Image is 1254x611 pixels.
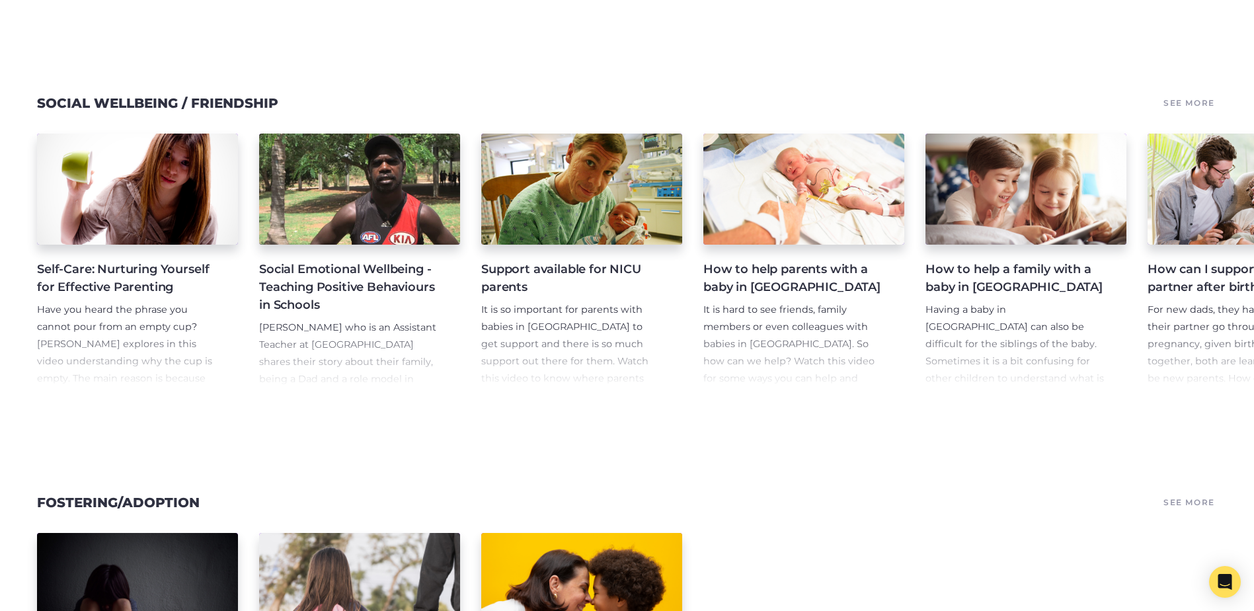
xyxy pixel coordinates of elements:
[37,95,278,111] a: Social Wellbeing / Friendship
[481,302,661,405] p: It is so important for parents with babies in [GEOGRAPHIC_DATA] to get support and there is so mu...
[481,261,661,296] h4: Support available for NICU parents
[703,302,883,405] p: It is hard to see friends, family members or even colleagues with babies in [GEOGRAPHIC_DATA]. So...
[37,495,200,510] a: Fostering/Adoption
[481,134,682,387] a: Support available for NICU parents It is so important for parents with babies in [GEOGRAPHIC_DATA...
[703,261,883,296] h4: How to help parents with a baby in [GEOGRAPHIC_DATA]
[37,261,217,296] h4: Self-Care: Nurturing Yourself for Effective Parenting
[1161,94,1217,112] a: See More
[37,302,217,490] p: Have you heard the phrase you cannot pour from an empty cup? [PERSON_NAME] explores in this video...
[925,302,1105,507] p: Having a baby in [GEOGRAPHIC_DATA] can also be difficult for the siblings of the baby. Sometimes ...
[703,134,904,387] a: How to help parents with a baby in [GEOGRAPHIC_DATA] It is hard to see friends, family members or...
[259,134,460,387] a: Social Emotional Wellbeing - Teaching Positive Behaviours in Schools [PERSON_NAME] who is an Assi...
[37,134,238,387] a: Self-Care: Nurturing Yourself for Effective Parenting Have you heard the phrase you cannot pour f...
[1161,493,1217,512] a: See More
[925,261,1105,296] h4: How to help a family with a baby in [GEOGRAPHIC_DATA]
[259,261,439,314] h4: Social Emotional Wellbeing - Teaching Positive Behaviours in Schools
[1209,566,1241,598] div: Open Intercom Messenger
[925,134,1126,387] a: How to help a family with a baby in [GEOGRAPHIC_DATA] Having a baby in [GEOGRAPHIC_DATA] can also...
[259,319,439,473] p: [PERSON_NAME] who is an Assistant Teacher at [GEOGRAPHIC_DATA] shares their story about their fam...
